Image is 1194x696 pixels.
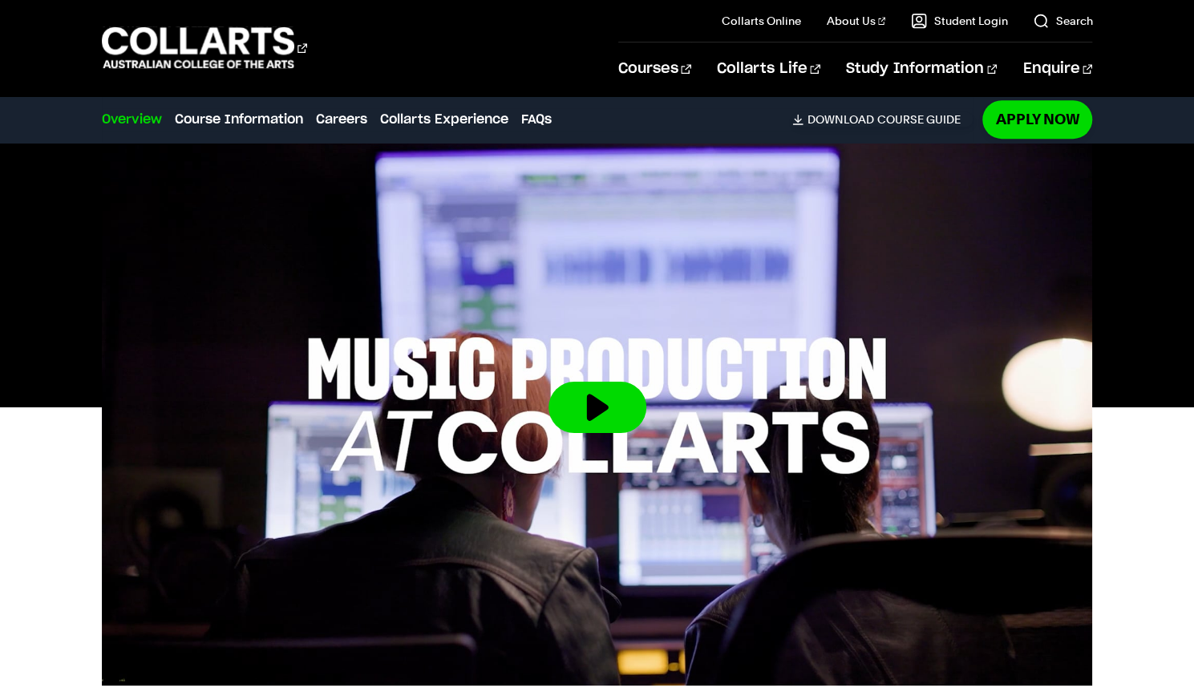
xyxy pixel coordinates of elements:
a: Apply Now [982,100,1092,138]
a: Collarts Online [722,13,801,29]
a: Course Information [175,110,303,129]
a: Careers [316,110,367,129]
a: Courses [618,42,691,95]
a: Enquire [1022,42,1092,95]
a: Collarts Experience [380,110,508,129]
div: Go to homepage [102,25,307,71]
a: DownloadCourse Guide [792,112,973,127]
a: Search [1033,13,1092,29]
a: Collarts Life [717,42,820,95]
a: FAQs [521,110,552,129]
span: Download [807,112,873,127]
img: Video thumbnail [102,128,1093,686]
a: Overview [102,110,162,129]
a: Study Information [846,42,997,95]
a: About Us [827,13,886,29]
a: Student Login [911,13,1007,29]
